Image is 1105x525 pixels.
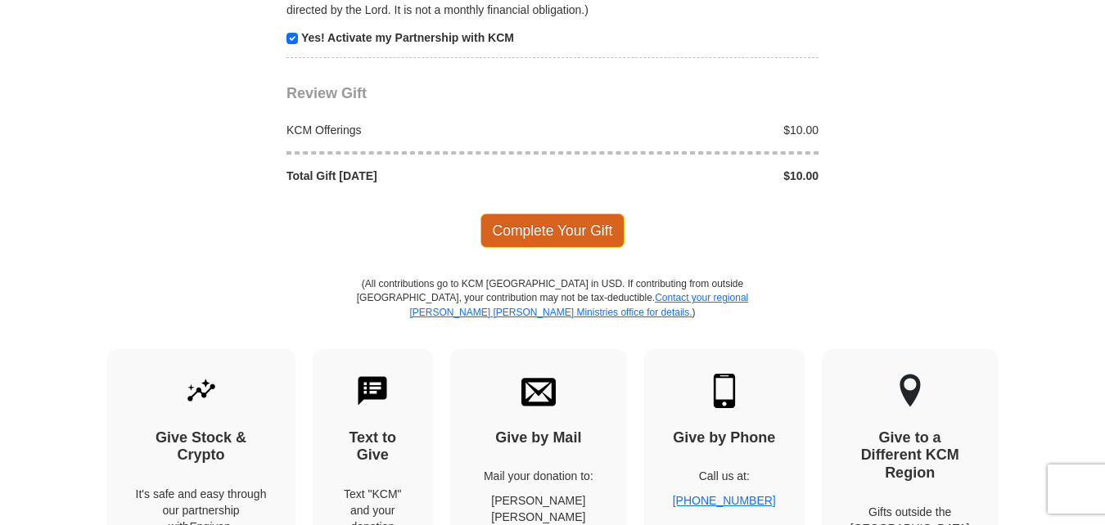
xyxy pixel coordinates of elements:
[356,277,749,348] p: (All contributions go to KCM [GEOGRAPHIC_DATA] in USD. If contributing from outside [GEOGRAPHIC_D...
[136,429,267,464] h4: Give Stock & Crypto
[278,122,553,138] div: KCM Offerings
[480,213,625,248] span: Complete Your Gift
[673,468,776,484] p: Call us at:
[355,374,390,408] img: text-to-give.svg
[286,85,367,101] span: Review Gift
[850,429,970,482] h4: Give to a Different KCM Region
[479,468,598,484] p: Mail your donation to:
[341,429,405,464] h4: Text to Give
[301,31,514,44] strong: Yes! Activate my Partnership with KCM
[899,374,922,408] img: other-region
[552,168,828,184] div: $10.00
[707,374,742,408] img: mobile.svg
[479,429,598,447] h4: Give by Mail
[409,292,748,317] a: Contact your regional [PERSON_NAME] [PERSON_NAME] Ministries office for details.
[673,429,776,447] h4: Give by Phone
[184,374,219,408] img: give-by-stock.svg
[278,168,553,184] div: Total Gift [DATE]
[552,122,828,138] div: $10.00
[673,494,776,507] a: [PHONE_NUMBER]
[521,374,556,408] img: envelope.svg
